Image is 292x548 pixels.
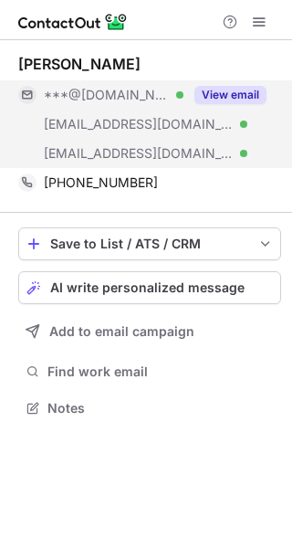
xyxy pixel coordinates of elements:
[18,227,281,260] button: save-profile-one-click
[18,395,281,421] button: Notes
[49,324,194,339] span: Add to email campaign
[194,86,266,104] button: Reveal Button
[50,280,245,295] span: AI write personalized message
[47,400,274,416] span: Notes
[18,55,141,73] div: [PERSON_NAME]
[44,116,234,132] span: [EMAIL_ADDRESS][DOMAIN_NAME]
[18,271,281,304] button: AI write personalized message
[50,237,249,251] div: Save to List / ATS / CRM
[18,359,281,385] button: Find work email
[44,87,170,103] span: ***@[DOMAIN_NAME]
[18,315,281,348] button: Add to email campaign
[47,364,274,380] span: Find work email
[44,174,158,191] span: [PHONE_NUMBER]
[18,11,128,33] img: ContactOut v5.3.10
[44,145,234,162] span: [EMAIL_ADDRESS][DOMAIN_NAME]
